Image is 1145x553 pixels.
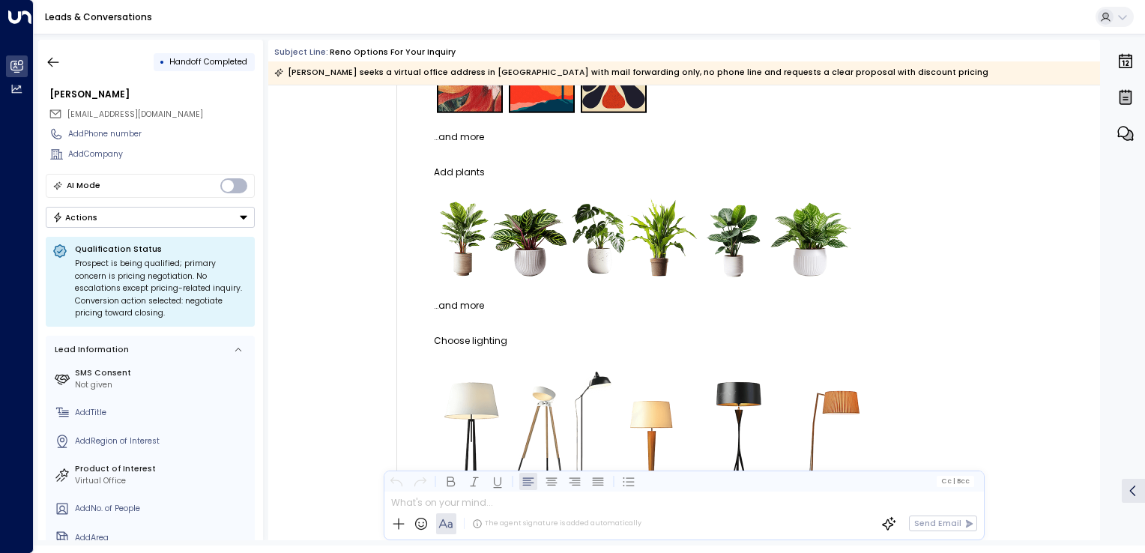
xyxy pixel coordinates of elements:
[330,46,456,58] div: Reno options for your inquiry
[952,477,955,485] span: |
[937,476,974,486] button: Cc|Bcc
[67,109,203,120] span: [EMAIL_ADDRESS][DOMAIN_NAME]
[169,56,247,67] span: Handoff Completed
[52,212,98,223] div: Actions
[49,88,255,101] div: [PERSON_NAME]
[274,65,988,80] div: [PERSON_NAME] seeks a virtual office address in [GEOGRAPHIC_DATA] with mail forwarding only, no p...
[75,367,250,379] label: SMS Consent
[75,475,250,487] div: Virtual Office
[75,379,250,391] div: Not given
[941,477,970,485] span: Cc Bcc
[411,472,429,490] button: Redo
[46,207,255,228] div: Button group with a nested menu
[434,128,859,146] p: …and more
[434,161,859,184] h3: Add plants
[160,52,165,72] div: •
[75,244,248,255] p: Qualification Status
[75,532,250,544] div: AddArea
[472,519,641,529] div: The agent signature is added automatically
[51,344,129,356] div: Lead Information
[434,330,859,352] h3: Choose lighting
[67,109,203,121] span: dwhalen@axyde.com
[75,463,250,475] label: Product of Interest
[75,407,250,419] div: AddTitle
[434,367,859,501] img: Image of lamp options
[75,258,248,320] div: Prospect is being qualified; primary concern is pricing negotiation. No escalations except pricin...
[75,503,250,515] div: AddNo. of People
[75,435,250,447] div: AddRegion of Interest
[67,178,100,193] div: AI Mode
[274,46,328,58] span: Subject Line:
[387,472,405,490] button: Undo
[45,10,152,23] a: Leads & Conversations
[68,148,255,160] div: AddCompany
[434,199,859,282] img: Impage of plant options
[68,128,255,140] div: AddPhone number
[46,207,255,228] button: Actions
[434,297,859,315] p: …and more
